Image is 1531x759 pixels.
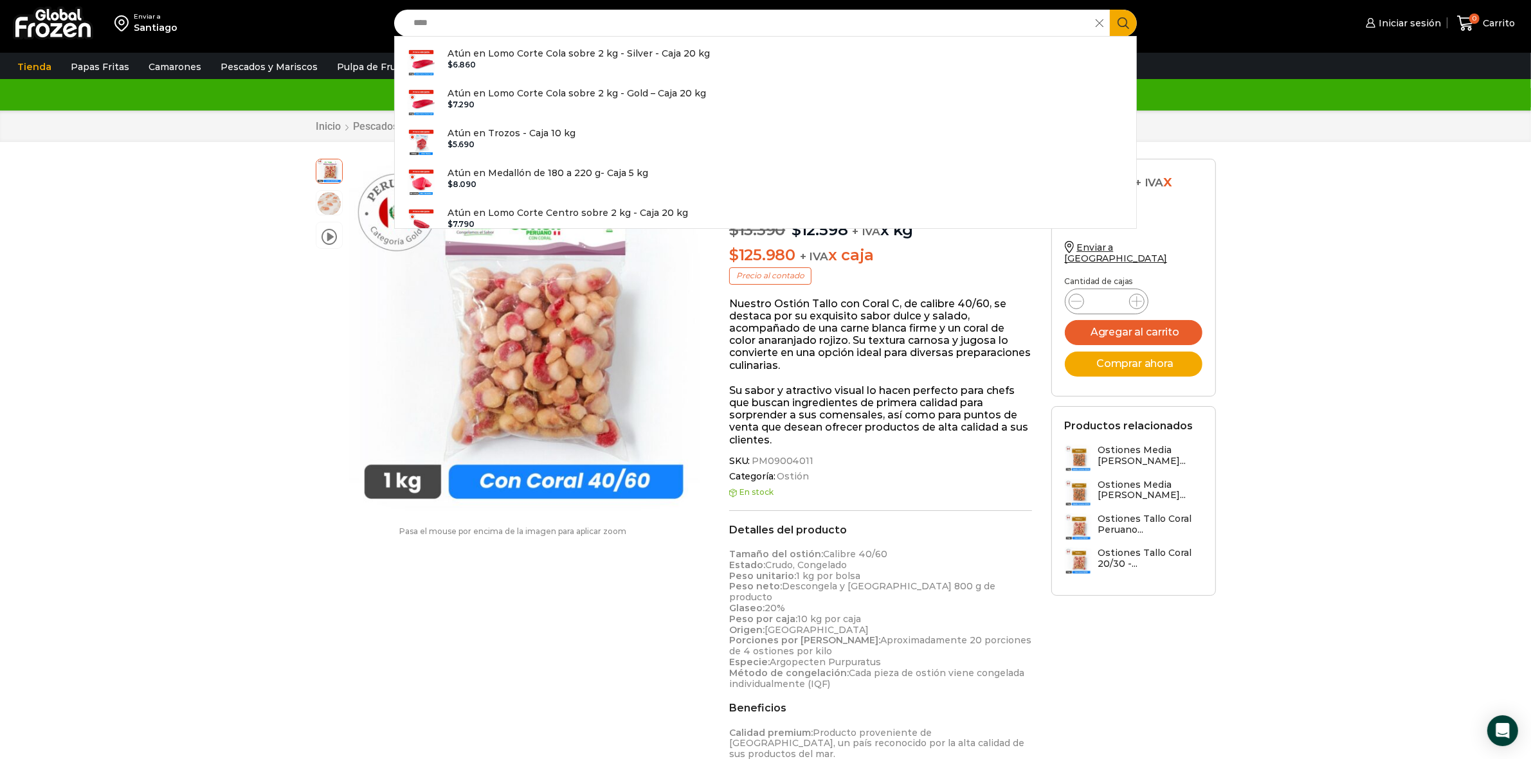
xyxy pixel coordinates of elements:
[448,139,453,149] span: $
[852,225,880,238] span: + IVA
[1480,17,1515,30] span: Carrito
[729,456,1032,467] span: SKU:
[1363,10,1441,36] a: Iniciar sesión
[395,83,1137,123] a: Atún en Lomo Corte Cola sobre 2 kg - Gold – Caja 20 kg $7.290
[331,55,417,79] a: Pulpa de Frutas
[448,179,453,189] span: $
[448,100,475,109] bdi: 7.290
[316,120,342,132] a: Inicio
[395,123,1137,163] a: Atún en Trozos - Caja 10 kg $5.690
[316,527,711,536] p: Pasa el mouse por encima de la imagen para aplicar zoom
[448,219,453,229] span: $
[448,46,710,60] p: Atún en Lomo Corte Cola sobre 2 kg - Silver - Caja 20 kg
[448,139,475,149] bdi: 5.690
[1065,513,1202,541] a: Ostiones Tallo Coral Peruano...
[729,656,770,668] strong: Especie:
[1065,548,1202,575] a: Ostiones Tallo Coral 20/30 -...
[729,549,1032,689] p: Calibre 40/60 Crudo, Congelado 1 kg por bolsa Descongela y [GEOGRAPHIC_DATA] 800 g de producto 20...
[729,246,739,264] span: $
[448,166,648,180] p: Atún en Medallón de 180 a 220 g- Caja 5 kg
[134,12,177,21] div: Enviar a
[1135,176,1163,189] span: + IVA
[1098,548,1202,569] h3: Ostiones Tallo Coral 20/30 -...
[729,602,765,614] strong: Glaseo:
[1098,445,1202,467] h3: Ostiones Media [PERSON_NAME]...
[1469,13,1480,24] span: 0
[729,220,739,239] span: $
[448,86,706,100] p: Atún en Lomo Corte Cola sobre 2 kg - Gold – Caja 20 kg
[1065,352,1202,377] button: Comprar ahora
[1375,17,1441,30] span: Iniciar sesión
[448,206,688,220] p: Atún en Lomo Corte Centro sobre 2 kg - Caja 20 kg
[729,634,880,646] strong: Porciones por [PERSON_NAME]:
[349,159,702,512] img: con coral 40:60
[142,55,208,79] a: Camarones
[729,471,1032,482] span: Categoría:
[1098,513,1202,535] h3: Ostiones Tallo Coral Peruano...
[1065,420,1193,432] h2: Productos relacionados
[729,384,1032,446] p: Su sabor y atractivo visual lo hacen perfecto para chefs que buscan ingredientes de primera calid...
[1098,479,1202,501] h3: Ostiones Media [PERSON_NAME]...
[729,624,765,636] strong: Origen:
[729,580,782,592] strong: Peso neto:
[729,613,797,625] strong: Peso por caja:
[729,246,795,264] bdi: 125.980
[729,548,823,560] strong: Tamaño del ostión:
[448,126,575,140] p: Atún en Trozos - Caja 10 kg
[729,488,1032,497] p: En stock
[316,157,342,183] span: con coral 40:60
[1487,715,1518,746] div: Open Intercom Messenger
[1065,479,1202,507] a: Ostiones Media [PERSON_NAME]...
[750,456,813,467] span: PM09004011
[349,159,702,512] div: 1 / 3
[1065,445,1202,472] a: Ostiones Media [PERSON_NAME]...
[448,100,453,109] span: $
[1065,242,1168,264] a: Enviar a [GEOGRAPHIC_DATA]
[395,163,1137,202] a: Atún en Medallón de 180 a 220 g- Caja 5 kg $8.090
[395,202,1137,242] a: Atún en Lomo Corte Centro sobre 2 kg - Caja 20 kg $7.790
[729,524,1032,536] h2: Detalles del producto
[1065,277,1202,286] p: Cantidad de cajas
[729,298,1032,371] p: Nuestro Ostión Tallo con Coral C, de calibre 40/60, se destaca por su exquisito sabor dulce y sal...
[1454,8,1518,39] a: 0 Carrito
[448,60,453,69] span: $
[792,220,801,239] span: $
[316,191,342,217] span: ostion tallo coral
[729,559,765,571] strong: Estado:
[316,120,494,132] nav: Breadcrumb
[729,727,813,738] strong: Calidad premium:
[729,667,849,679] strong: Método de congelación:
[448,219,475,229] bdi: 7.790
[729,702,1032,714] h2: Beneficios
[792,220,847,239] bdi: 12.598
[729,570,796,582] strong: Peso unitario:
[729,246,1032,265] p: x caja
[448,179,476,189] bdi: 8.090
[800,250,828,263] span: + IVA
[11,55,58,79] a: Tienda
[729,220,785,239] bdi: 13.390
[729,267,811,284] p: Precio al contado
[134,21,177,34] div: Santiago
[114,12,134,34] img: address-field-icon.svg
[353,120,452,132] a: Pescados y Mariscos
[1065,320,1202,345] button: Agregar al carrito
[64,55,136,79] a: Papas Fritas
[448,60,476,69] bdi: 6.860
[775,471,809,482] a: Ostión
[1110,10,1137,37] button: Search button
[395,43,1137,83] a: Atún en Lomo Corte Cola sobre 2 kg - Silver - Caja 20 kg $6.860
[214,55,324,79] a: Pescados y Mariscos
[1094,292,1119,310] input: Product quantity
